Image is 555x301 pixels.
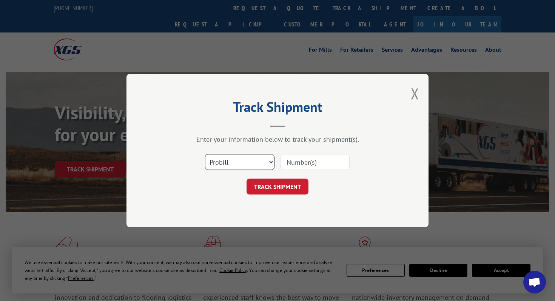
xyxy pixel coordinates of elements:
div: Open chat [523,271,546,293]
div: Enter your information below to track your shipment(s). [164,135,391,144]
h2: Track Shipment [164,102,391,116]
input: Number(s) [280,154,350,170]
button: Close modal [411,83,419,103]
button: TRACK SHIPMENT [247,179,308,194]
